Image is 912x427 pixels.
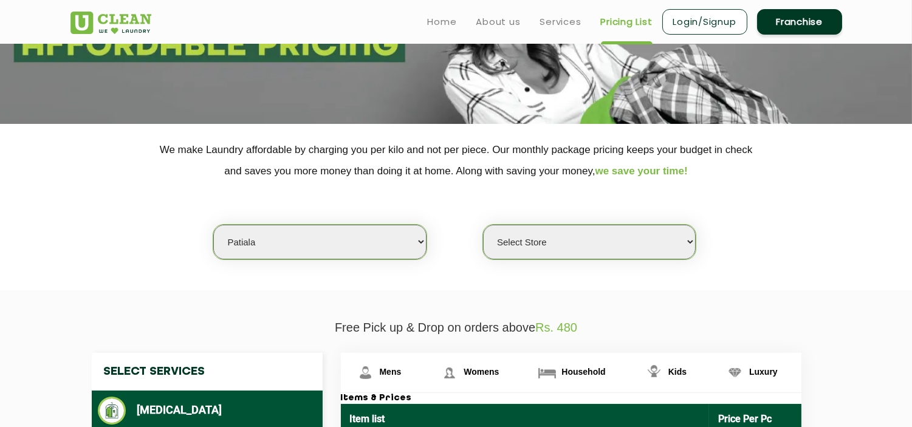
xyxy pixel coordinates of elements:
img: Womens [439,362,460,383]
li: [MEDICAL_DATA] [98,397,317,425]
img: UClean Laundry and Dry Cleaning [70,12,151,34]
img: Luxury [724,362,746,383]
img: Kids [643,362,665,383]
a: Login/Signup [662,9,747,35]
h4: Select Services [92,353,323,391]
span: we save your time! [595,165,688,177]
a: Pricing List [601,15,653,29]
span: Kids [668,367,687,377]
h3: Items & Prices [341,393,801,404]
span: Luxury [749,367,778,377]
p: We make Laundry affordable by charging you per kilo and not per piece. Our monthly package pricin... [70,139,842,182]
img: Mens [355,362,376,383]
a: Home [428,15,457,29]
a: Franchise [757,9,842,35]
span: Rs. 480 [535,321,577,334]
span: Womens [464,367,499,377]
span: Mens [380,367,402,377]
img: Dry Cleaning [98,397,126,425]
img: Household [537,362,558,383]
span: Household [561,367,605,377]
a: About us [476,15,521,29]
p: Free Pick up & Drop on orders above [70,321,842,335]
a: Services [540,15,581,29]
